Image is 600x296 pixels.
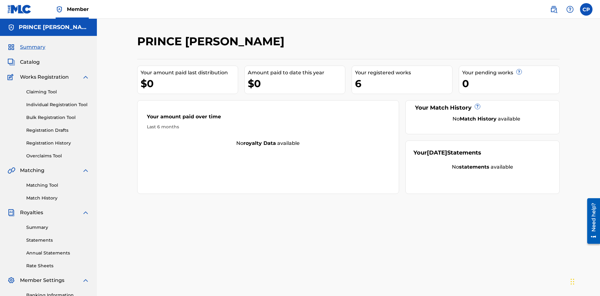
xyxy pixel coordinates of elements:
[243,140,276,146] strong: royalty data
[26,263,89,269] a: Rate Sheets
[26,140,89,146] a: Registration History
[7,209,15,216] img: Royalties
[82,167,89,174] img: expand
[7,73,16,81] img: Works Registration
[517,69,522,74] span: ?
[582,196,600,247] iframe: Resource Center
[421,115,552,123] div: No available
[475,104,480,109] span: ?
[20,73,69,81] span: Works Registration
[26,250,89,256] a: Annual Statements
[564,3,576,16] div: Help
[462,76,559,91] div: 0
[20,58,40,66] span: Catalog
[20,209,43,216] span: Royalties
[82,209,89,216] img: expand
[460,116,497,122] strong: Match History
[7,58,40,66] a: CatalogCatalog
[82,277,89,284] img: expand
[26,224,89,231] a: Summary
[7,167,15,174] img: Matching
[147,124,389,130] div: Last 6 months
[459,164,489,170] strong: statements
[19,24,89,31] h5: PRINCE MCTESTERSON
[566,6,574,13] img: help
[571,272,574,291] div: Drag
[355,76,452,91] div: 6
[248,76,345,91] div: $0
[26,89,89,95] a: Claiming Tool
[7,5,32,14] img: MLC Logo
[137,140,399,147] div: No available
[20,43,45,51] span: Summary
[413,149,481,157] div: Your Statements
[462,69,559,76] div: Your pending works
[26,237,89,244] a: Statements
[147,113,389,124] div: Your amount paid over time
[67,6,89,13] span: Member
[26,195,89,201] a: Match History
[26,182,89,189] a: Matching Tool
[7,277,15,284] img: Member Settings
[26,153,89,159] a: Overclaims Tool
[141,69,238,76] div: Your amount paid last distribution
[413,104,552,112] div: Your Match History
[26,114,89,121] a: Bulk Registration Tool
[7,58,15,66] img: Catalog
[427,149,447,156] span: [DATE]
[26,101,89,108] a: Individual Registration Tool
[7,43,15,51] img: Summary
[248,69,345,76] div: Amount paid to date this year
[141,76,238,91] div: $0
[56,6,63,13] img: Top Rightsholder
[569,266,600,296] iframe: Chat Widget
[82,73,89,81] img: expand
[547,3,560,16] a: Public Search
[26,127,89,134] a: Registration Drafts
[20,277,64,284] span: Member Settings
[413,163,552,171] div: No available
[137,34,287,48] h2: PRINCE [PERSON_NAME]
[355,69,452,76] div: Your registered works
[20,167,44,174] span: Matching
[7,43,45,51] a: SummarySummary
[550,6,557,13] img: search
[7,24,15,31] img: Accounts
[580,3,592,16] div: User Menu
